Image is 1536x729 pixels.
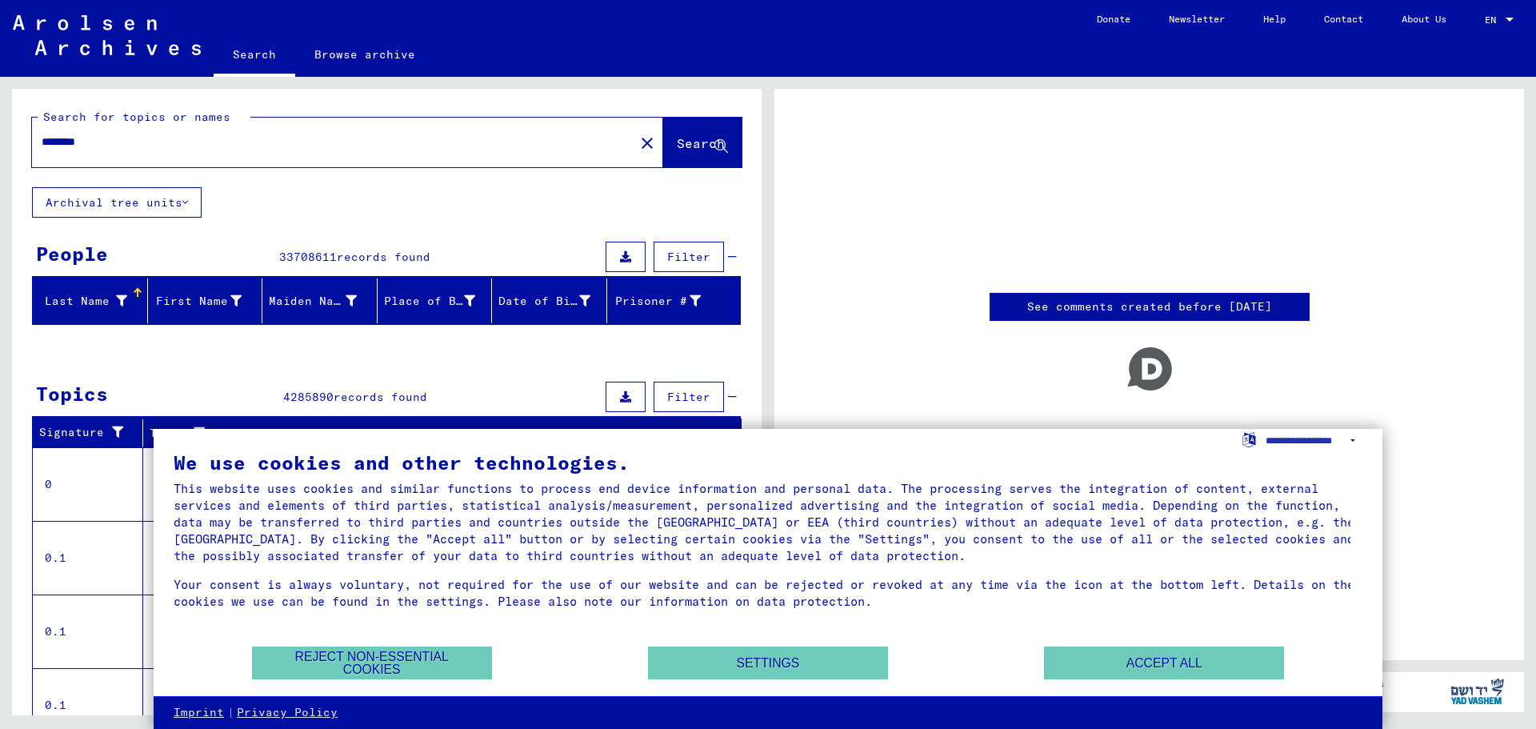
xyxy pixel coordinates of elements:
[607,278,741,323] mat-header-cell: Prisoner #
[283,390,334,404] span: 4285890
[150,420,726,446] div: Title
[269,293,357,310] div: Maiden Name
[498,288,610,314] div: Date of Birth
[654,382,724,412] button: Filter
[334,390,427,404] span: records found
[262,278,378,323] mat-header-cell: Maiden Name
[269,288,377,314] div: Maiden Name
[667,390,710,404] span: Filter
[39,288,147,314] div: Last Name
[252,647,492,679] button: Reject non-essential cookies
[33,278,148,323] mat-header-cell: Last Name
[154,288,262,314] div: First Name
[384,288,496,314] div: Place of Birth
[1027,298,1272,315] a: See comments created before [DATE]
[384,293,476,310] div: Place of Birth
[638,134,657,153] mat-icon: close
[39,424,130,441] div: Signature
[498,293,590,310] div: Date of Birth
[677,135,725,151] span: Search
[174,453,1362,472] div: We use cookies and other technologies.
[1485,14,1502,26] span: EN
[614,293,702,310] div: Prisoner #
[33,521,143,595] td: 0.1
[237,705,338,721] a: Privacy Policy
[1044,647,1284,679] button: Accept all
[648,647,888,679] button: Settings
[214,35,295,77] a: Search
[36,239,108,268] div: People
[33,595,143,668] td: 0.1
[492,278,607,323] mat-header-cell: Date of Birth
[43,110,230,124] mat-label: Search for topics or names
[154,293,242,310] div: First Name
[1447,671,1507,711] img: yv_logo.png
[174,705,224,721] a: Imprint
[150,425,710,442] div: Title
[663,118,742,167] button: Search
[33,447,143,521] td: 0
[36,379,108,408] div: Topics
[32,187,202,218] button: Archival tree units
[378,278,493,323] mat-header-cell: Place of Birth
[295,35,434,74] a: Browse archive
[654,242,724,272] button: Filter
[279,250,337,264] span: 33708611
[148,278,263,323] mat-header-cell: First Name
[631,126,663,158] button: Clear
[13,15,201,55] img: Arolsen_neg.svg
[39,293,127,310] div: Last Name
[614,288,722,314] div: Prisoner #
[667,250,710,264] span: Filter
[174,576,1362,610] div: Your consent is always voluntary, not required for the use of our website and can be rejected or ...
[337,250,430,264] span: records found
[39,420,146,446] div: Signature
[174,480,1362,564] div: This website uses cookies and similar functions to process end device information and personal da...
